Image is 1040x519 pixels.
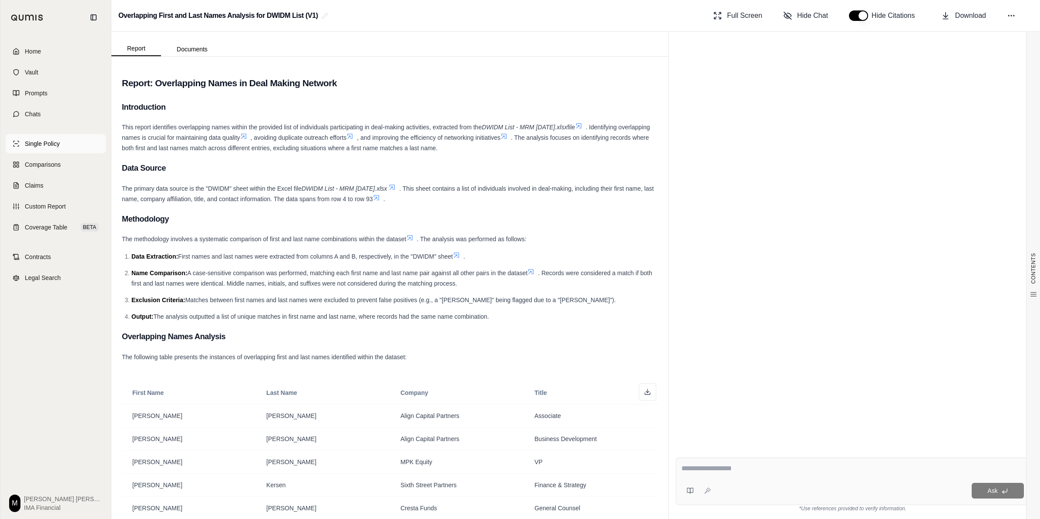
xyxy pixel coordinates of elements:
[534,505,580,512] span: General Counsel
[24,495,102,503] span: [PERSON_NAME] [PERSON_NAME]
[400,389,428,396] span: Company
[987,487,997,494] span: Ask
[727,10,762,21] span: Full Screen
[25,47,41,56] span: Home
[6,84,106,103] a: Prompts
[6,247,106,266] a: Contracts
[25,160,60,169] span: Comparisons
[266,435,316,442] span: [PERSON_NAME]
[797,10,828,21] span: Hide Chat
[111,41,161,56] button: Report
[400,435,459,442] span: Align Capital Partners
[122,74,658,92] h2: Report: Overlapping Names in Deal Making Network
[1030,253,1037,284] span: CONTENTS
[302,185,387,192] em: DWIDM List - MRM [DATE].xlsx
[122,236,406,243] span: The methodology involves a systematic comparison of first and last name combinations within the d...
[25,68,38,77] span: Vault
[132,412,182,419] span: [PERSON_NAME]
[639,383,656,401] button: Download as Excel
[872,10,920,21] span: Hide Citations
[11,14,44,21] img: Qumis Logo
[534,412,561,419] span: Associate
[482,124,567,131] em: DWIDM List - MRM [DATE].xlsx
[122,99,658,115] h3: Introduction
[122,160,658,176] h3: Data Source
[6,134,106,153] a: Single Policy
[25,139,60,148] span: Single Policy
[357,134,500,141] span: , and improving the efficiency of networking initiatives
[132,482,182,489] span: [PERSON_NAME]
[400,412,459,419] span: Align Capital Partners
[266,458,316,465] span: [PERSON_NAME]
[24,503,102,512] span: IMA Financial
[6,63,106,82] a: Vault
[710,7,766,24] button: Full Screen
[266,505,316,512] span: [PERSON_NAME]
[9,495,20,512] div: M
[400,458,432,465] span: MPK Equity
[534,389,547,396] span: Title
[251,134,347,141] span: , avoiding duplicate outreach efforts
[6,218,106,237] a: Coverage TableBETA
[122,124,482,131] span: This report identifies overlapping names within the provided list of individuals participating in...
[187,270,527,276] span: A case-sensitive comparison was performed, matching each first name and last name pair against al...
[6,197,106,216] a: Custom Report
[131,253,178,260] span: Data Extraction:
[534,458,543,465] span: VP
[25,253,51,261] span: Contracts
[131,313,154,320] span: Output:
[185,297,616,303] span: Matches between first names and last names were excluded to prevent false positives (e.g., a "[PE...
[6,42,106,61] a: Home
[118,8,318,24] h2: Overlapping First and Last Names Analysis for DWIDM List (V1)
[25,181,44,190] span: Claims
[6,104,106,124] a: Chats
[534,482,586,489] span: Finance & Strategy
[676,505,1030,512] div: *Use references provided to verify information.
[25,202,66,211] span: Custom Report
[25,110,41,118] span: Chats
[400,505,437,512] span: Cresta Funds
[122,354,407,361] span: The following table presents the instances of overlapping first and last names identified within ...
[122,211,658,227] h3: Methodology
[972,483,1024,499] button: Ask
[131,270,187,276] span: Name Comparison:
[266,412,316,419] span: [PERSON_NAME]
[122,329,658,344] h3: Overlapping Names Analysis
[25,273,61,282] span: Legal Search
[132,435,182,442] span: [PERSON_NAME]
[25,89,47,98] span: Prompts
[383,195,385,202] span: .
[6,155,106,174] a: Comparisons
[955,10,986,21] span: Download
[25,223,67,232] span: Coverage Table
[417,236,527,243] span: . The analysis was performed as follows:
[266,389,297,396] span: Last Name
[567,124,575,131] span: file
[132,505,182,512] span: [PERSON_NAME]
[122,185,654,202] span: . This sheet contains a list of individuals involved in deal-making, including their first name, ...
[938,7,990,24] button: Download
[122,185,302,192] span: The primary data source is the "DWIDM" sheet within the Excel file
[87,10,101,24] button: Collapse sidebar
[6,176,106,195] a: Claims
[6,268,106,287] a: Legal Search
[780,7,832,24] button: Hide Chat
[400,482,456,489] span: Sixth Street Partners
[534,435,597,442] span: Business Development
[131,297,185,303] span: Exclusion Criteria:
[266,482,285,489] span: Kersen
[178,253,453,260] span: First names and last names were extracted from columns A and B, respectively, in the "DWIDM" sheet
[81,223,99,232] span: BETA
[154,313,489,320] span: The analysis outputted a list of unique matches in first name and last name, where records had th...
[132,458,182,465] span: [PERSON_NAME]
[132,389,164,396] span: First Name
[161,42,223,56] button: Documents
[463,253,465,260] span: .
